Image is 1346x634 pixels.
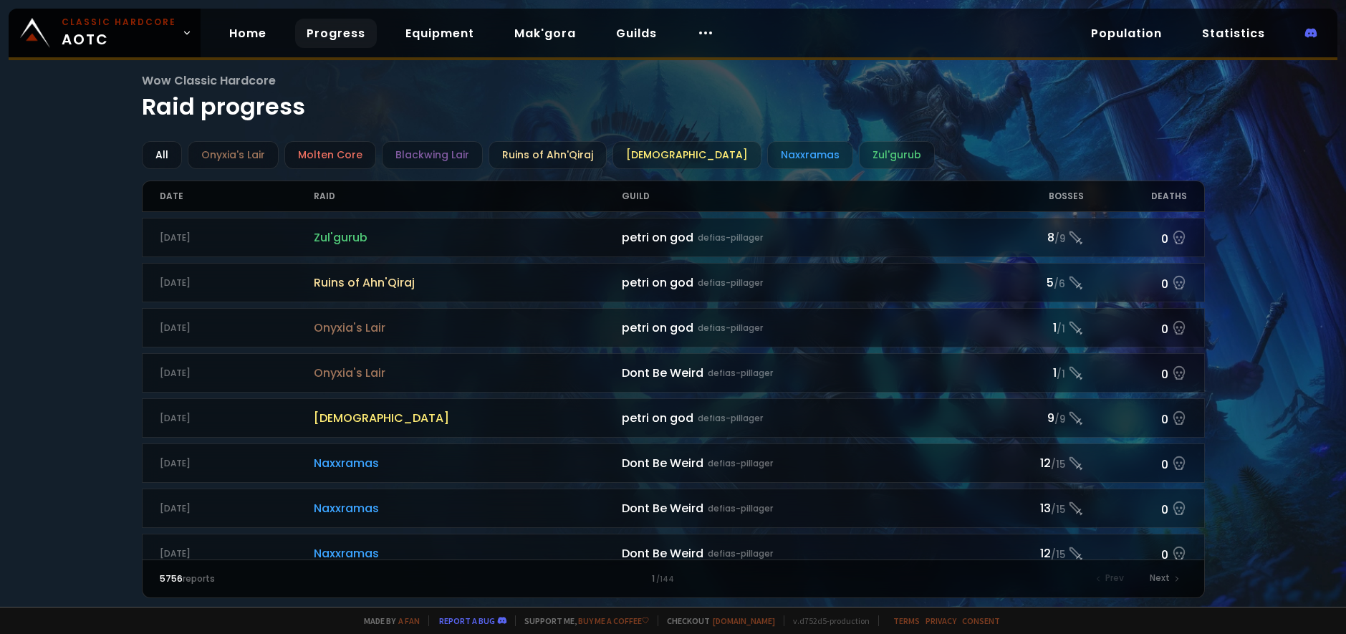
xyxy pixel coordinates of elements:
small: / 9 [1054,232,1065,246]
small: Classic Hardcore [62,16,176,29]
div: petri on god [622,229,981,246]
span: Checkout [658,615,775,626]
div: 8 [981,229,1084,246]
a: Equipment [394,19,486,48]
a: Guilds [605,19,668,48]
span: Ruins of Ahn'Qiraj [314,274,622,292]
div: 1 [416,572,930,585]
small: / 144 [656,574,674,585]
a: [DATE]NaxxramasDont Be Weirddefias-pillager12/150 [142,443,1205,483]
a: [DATE][DEMOGRAPHIC_DATA]petri on goddefias-pillager9/90 [142,398,1205,438]
div: 1 [981,319,1084,337]
a: [DATE]Onyxia's LairDont Be Weirddefias-pillager1/10 [142,353,1205,393]
div: Molten Core [284,141,376,169]
div: [DATE] [160,547,314,560]
div: [DATE] [160,412,314,425]
div: Dont Be Weird [622,499,981,517]
a: [DATE]NaxxramasDont Be Weirddefias-pillager12/150 [142,534,1205,573]
div: 12 [981,454,1084,472]
a: Classic HardcoreAOTC [9,9,201,57]
small: / 15 [1051,548,1065,562]
div: 0 [1084,272,1186,293]
div: 9 [981,409,1084,427]
div: Guild [622,181,981,211]
span: v. d752d5 - production [784,615,870,626]
div: 5 [981,274,1084,292]
div: Dont Be Weird [622,544,981,562]
a: Report a bug [439,615,495,626]
div: reports [160,572,417,585]
small: / 1 [1057,368,1065,382]
a: Privacy [926,615,956,626]
div: [DEMOGRAPHIC_DATA] [612,141,761,169]
div: Prev [1088,569,1133,589]
span: Zul'gurub [314,229,622,246]
div: 0 [1084,227,1186,248]
small: / 1 [1057,322,1065,337]
span: Naxxramas [314,454,622,472]
div: 13 [981,499,1084,517]
span: Wow Classic Hardcore [142,72,1205,90]
div: [DATE] [160,367,314,380]
small: defias-pillager [708,547,773,560]
div: 0 [1084,408,1186,428]
a: Home [218,19,278,48]
div: Dont Be Weird [622,454,981,472]
span: Made by [355,615,420,626]
span: 5756 [160,572,183,585]
span: Naxxramas [314,544,622,562]
span: Naxxramas [314,499,622,517]
div: Blackwing Lair [382,141,483,169]
a: Population [1080,19,1173,48]
div: petri on god [622,409,981,427]
a: Statistics [1191,19,1277,48]
small: defias-pillager [698,231,763,244]
div: 12 [981,544,1084,562]
small: defias-pillager [698,412,763,425]
div: petri on god [622,274,981,292]
span: Onyxia's Lair [314,364,622,382]
div: [DATE] [160,231,314,244]
a: Buy me a coffee [578,615,649,626]
div: 0 [1084,498,1186,519]
a: Progress [295,19,377,48]
div: 1 [981,364,1084,382]
small: / 6 [1054,277,1065,292]
div: [DATE] [160,457,314,470]
small: defias-pillager [698,277,763,289]
div: [DATE] [160,502,314,515]
small: defias-pillager [708,502,773,515]
div: All [142,141,182,169]
div: Next [1141,569,1187,589]
small: defias-pillager [708,457,773,470]
a: Terms [893,615,920,626]
h1: Raid progress [142,72,1205,124]
a: Consent [962,615,1000,626]
a: [DATE]Ruins of Ahn'Qirajpetri on goddefias-pillager5/60 [142,263,1205,302]
a: [DATE]NaxxramasDont Be Weirddefias-pillager13/150 [142,489,1205,528]
div: Raid [314,181,622,211]
div: Onyxia's Lair [188,141,279,169]
div: Deaths [1084,181,1186,211]
span: [DEMOGRAPHIC_DATA] [314,409,622,427]
div: Zul'gurub [859,141,935,169]
small: / 15 [1051,503,1065,517]
div: 0 [1084,453,1186,474]
div: Date [160,181,314,211]
div: Dont Be Weird [622,364,981,382]
small: / 9 [1054,413,1065,427]
span: Onyxia's Lair [314,319,622,337]
a: Mak'gora [503,19,587,48]
small: / 15 [1051,458,1065,472]
div: [DATE] [160,322,314,335]
div: petri on god [622,319,981,337]
a: [DATE]Onyxia's Lairpetri on goddefias-pillager1/10 [142,308,1205,347]
a: [DOMAIN_NAME] [713,615,775,626]
div: [DATE] [160,277,314,289]
small: defias-pillager [698,322,763,335]
div: 0 [1084,317,1186,338]
a: [DATE]Zul'gurubpetri on goddefias-pillager8/90 [142,218,1205,257]
a: a fan [398,615,420,626]
div: Naxxramas [767,141,853,169]
div: 0 [1084,362,1186,383]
